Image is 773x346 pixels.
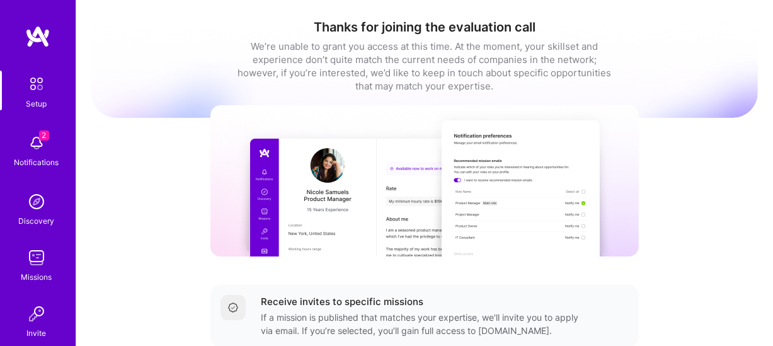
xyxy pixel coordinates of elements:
[210,105,639,257] img: curated missions
[261,311,583,337] div: If a mission is published that matches your expertise, we'll invite you to apply via email. If yo...
[91,20,758,35] h1: Thanks for joining the evaluation call
[24,245,49,270] img: teamwork
[24,301,49,326] img: Invite
[228,303,238,313] img: Completed
[25,25,50,48] img: logo
[27,326,47,340] div: Invite
[23,71,50,97] img: setup
[24,189,49,214] img: discovery
[14,156,59,169] div: Notifications
[236,40,614,93] div: We’re unable to grant you access at this time. At the moment, your skillset and experience don’t ...
[261,295,423,308] div: Receive invites to specific missions
[24,130,49,156] img: bell
[19,214,55,228] div: Discovery
[21,270,52,284] div: Missions
[26,97,47,110] div: Setup
[39,130,49,141] span: 2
